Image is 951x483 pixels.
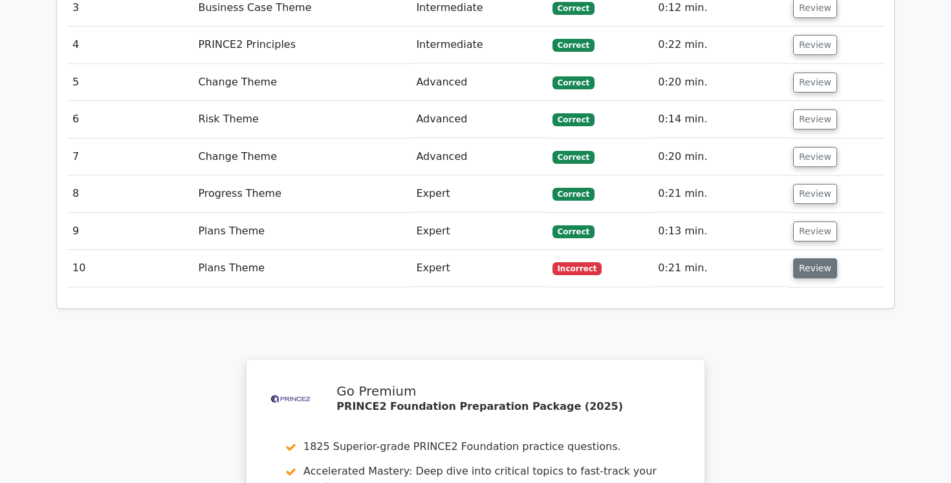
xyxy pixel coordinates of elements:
[552,225,595,238] span: Correct
[193,64,411,101] td: Change Theme
[653,27,788,63] td: 0:22 min.
[411,139,547,175] td: Advanced
[193,175,411,212] td: Progress Theme
[411,64,547,101] td: Advanced
[552,188,595,201] span: Correct
[552,76,595,89] span: Correct
[653,175,788,212] td: 0:21 min.
[552,2,595,15] span: Correct
[793,35,837,55] button: Review
[67,250,193,287] td: 10
[552,151,595,164] span: Correct
[411,175,547,212] td: Expert
[552,39,595,52] span: Correct
[793,221,837,241] button: Review
[193,250,411,287] td: Plans Theme
[67,213,193,250] td: 9
[793,184,837,204] button: Review
[193,139,411,175] td: Change Theme
[193,101,411,138] td: Risk Theme
[67,101,193,138] td: 6
[411,213,547,250] td: Expert
[653,64,788,101] td: 0:20 min.
[411,27,547,63] td: Intermediate
[411,250,547,287] td: Expert
[67,175,193,212] td: 8
[411,101,547,138] td: Advanced
[67,64,193,101] td: 5
[552,262,602,275] span: Incorrect
[653,101,788,138] td: 0:14 min.
[793,147,837,167] button: Review
[653,139,788,175] td: 0:20 min.
[793,258,837,278] button: Review
[653,250,788,287] td: 0:21 min.
[67,27,193,63] td: 4
[67,139,193,175] td: 7
[793,109,837,129] button: Review
[552,113,595,126] span: Correct
[793,73,837,93] button: Review
[193,213,411,250] td: Plans Theme
[193,27,411,63] td: PRINCE2 Principles
[653,213,788,250] td: 0:13 min.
